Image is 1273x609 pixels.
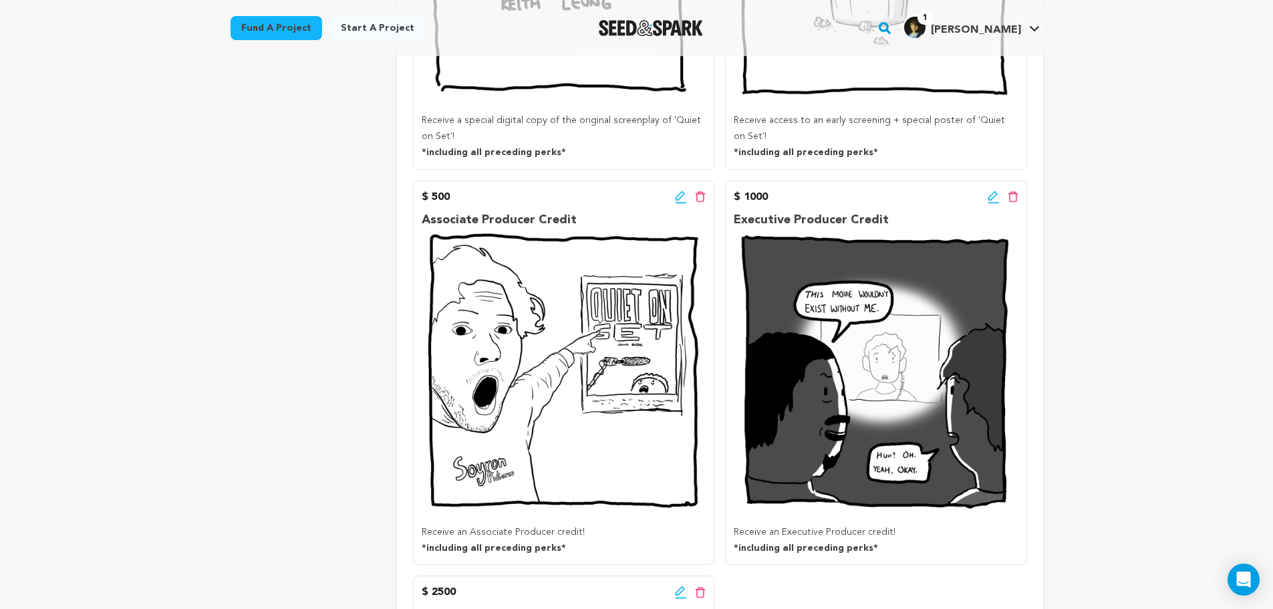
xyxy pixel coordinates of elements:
[422,230,706,514] img: incentive
[422,211,706,230] p: Associate Producer Credit
[734,230,1018,514] img: incentive
[734,211,1018,230] p: Executive Producer Credit
[901,14,1042,38] a: Keith L.'s Profile
[734,189,768,205] p: $ 1000
[422,584,456,600] p: $ 2500
[901,14,1042,42] span: Keith L.'s Profile
[734,543,878,553] strong: *including all preceding perks*
[231,16,322,40] a: Fund a project
[422,543,566,553] strong: *including all preceding perks*
[422,189,450,205] p: $ 500
[422,113,706,145] p: Receive a special digital copy of the original screenplay of 'Quiet on Set'!
[422,148,566,157] strong: *including all preceding perks*
[330,16,425,40] a: Start a project
[422,525,706,541] p: Receive an Associate Producer credit!
[734,113,1018,145] p: Receive access to an early screening + special poster of 'Quiet on Set'!
[904,17,926,38] img: Keith%20Headshot.v1%20%281%29.jpg
[904,17,1021,38] div: Keith L.'s Profile
[1228,564,1260,596] div: Open Intercom Messenger
[931,25,1021,35] span: [PERSON_NAME]
[734,148,878,157] strong: *including all preceding perks*
[599,20,704,36] img: Seed&Spark Logo Dark Mode
[917,11,933,25] span: 1
[599,20,704,36] a: Seed&Spark Homepage
[734,525,1018,541] p: Receive an Executive Producer credit!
